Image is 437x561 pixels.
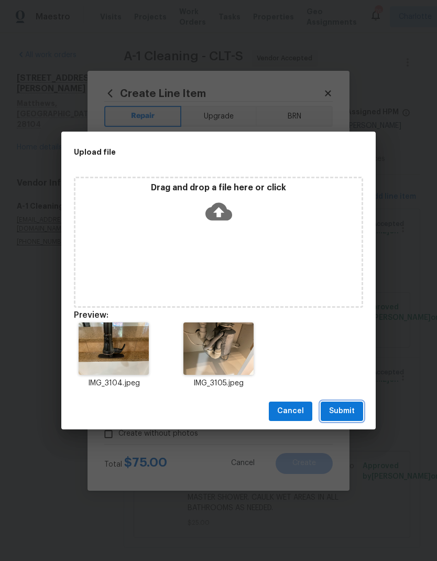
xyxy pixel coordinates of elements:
span: Submit [329,405,355,418]
p: Drag and drop a file here or click [75,182,362,193]
p: IMG_3105.jpeg [179,378,258,389]
img: 2Q== [79,322,148,375]
button: Cancel [269,402,312,421]
button: Submit [321,402,363,421]
span: Cancel [277,405,304,418]
h2: Upload file [74,146,316,158]
img: 2Q== [183,322,253,375]
p: IMG_3104.jpeg [74,378,154,389]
